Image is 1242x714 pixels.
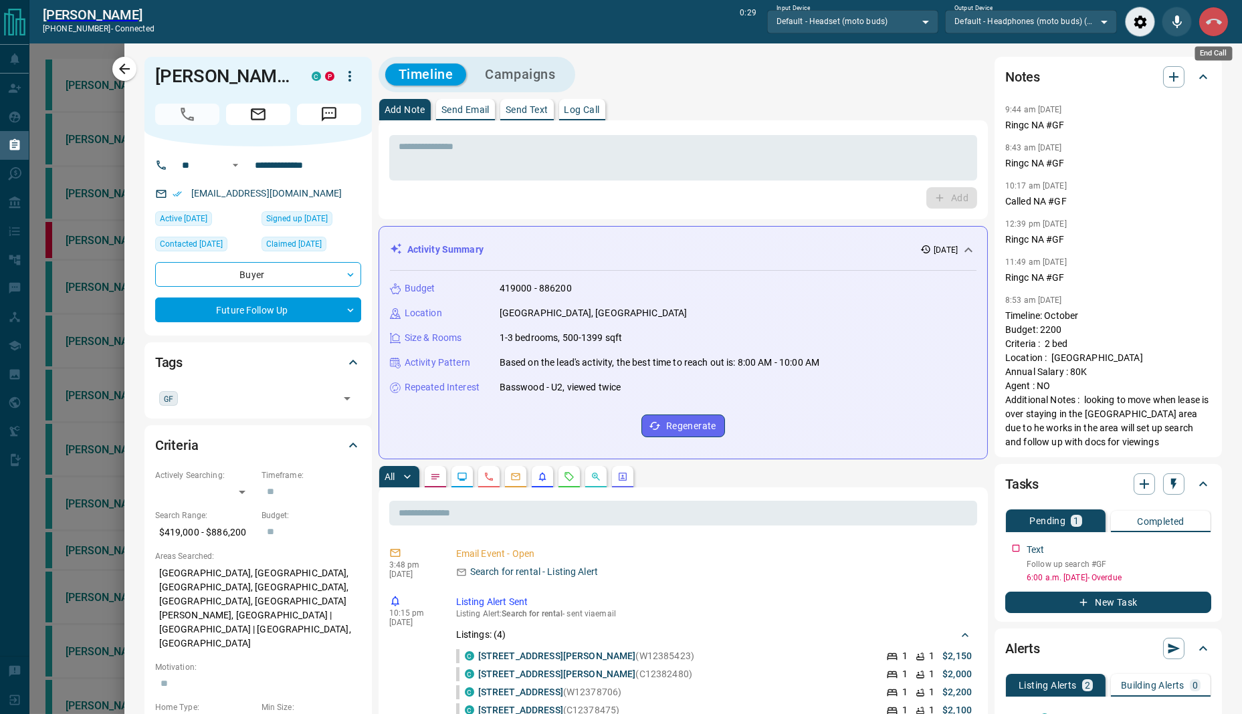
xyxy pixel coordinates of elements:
p: Timeframe: [262,469,361,481]
p: (W12378706) [478,685,622,699]
p: Ringc NA #GF [1005,271,1211,285]
p: 1 [1073,516,1079,525]
p: Email Event - Open [456,547,972,561]
span: GF [164,392,173,405]
div: Default - Headphones (moto buds) (Bluetooth) [945,10,1117,33]
p: Building Alerts [1121,681,1184,690]
p: Min Size: [262,701,361,713]
button: Open [227,157,243,173]
svg: Requests [564,471,575,482]
span: Active [DATE] [160,212,207,225]
p: Ringc NA #GF [1005,156,1211,170]
p: 10:17 am [DATE] [1005,181,1067,191]
div: Listings: (4) [456,622,972,647]
div: Default - Headset (moto buds) [767,10,939,33]
p: 2 [1085,681,1090,690]
p: 1-3 bedrooms, 500-1399 sqft [500,331,623,345]
p: (C12382480) [478,667,692,681]
button: New Task [1005,592,1211,613]
p: Ringc NA #GF [1005,118,1211,132]
div: Sat Aug 09 2025 [155,211,255,230]
h2: Notes [1005,66,1040,88]
p: Listing Alert : - sent via email [456,609,972,618]
p: Timeline: October Budget: 2200 Criteria : 2 bed Location : [GEOGRAPHIC_DATA] Annual Salary : 80K ... [1005,309,1211,463]
p: [DATE] [389,618,436,627]
div: Activity Summary[DATE] [390,237,976,262]
a: [STREET_ADDRESS][PERSON_NAME] [478,650,636,661]
p: Actively Searching: [155,469,255,481]
svg: Agent Actions [617,471,628,482]
span: Call [155,104,219,125]
p: Budget: [262,509,361,521]
a: [STREET_ADDRESS][PERSON_NAME] [478,669,636,679]
svg: Lead Browsing Activity [457,471,468,482]
div: Audio Settings [1125,7,1155,37]
p: Repeated Interest [405,380,480,394]
p: 1 [902,649,908,663]
p: 10:15 pm [389,608,436,618]
button: Campaigns [472,64,568,86]
p: (W12385423) [478,649,694,663]
p: Called NA #GF [1005,195,1211,209]
div: condos.ca [465,651,474,661]
div: condos.ca [465,687,474,697]
span: Message [297,104,361,125]
svg: Calls [484,471,494,482]
div: condos.ca [312,72,321,81]
p: 12:39 pm [DATE] [1005,219,1067,229]
p: 11:49 am [DATE] [1005,257,1067,267]
div: Notes [1005,61,1211,93]
span: connected [115,24,154,33]
p: 0:29 [740,7,756,37]
p: Location [405,306,442,320]
div: property.ca [325,72,334,81]
svg: Notes [430,471,441,482]
p: 1 [929,649,934,663]
h2: Tasks [1005,473,1039,495]
div: Sat Aug 09 2025 [262,237,361,255]
a: [STREET_ADDRESS] [478,687,563,697]
p: 1 [929,667,934,681]
label: Input Device [777,4,811,13]
p: Activity Summary [407,243,484,257]
h2: Criteria [155,435,199,456]
p: Text [1027,543,1045,557]
button: Open [338,389,356,408]
p: 0 [1193,681,1198,690]
div: Alerts [1005,632,1211,665]
p: Based on the lead's activity, the best time to reach out is: 8:00 AM - 10:00 AM [500,356,819,370]
div: End Call [1199,7,1229,37]
div: condos.ca [465,669,474,679]
p: 3:48 pm [389,560,436,570]
p: Listing Alert Sent [456,595,972,609]
div: End Call [1195,46,1233,60]
p: $2,150 [942,649,972,663]
div: Tasks [1005,468,1211,500]
svg: Emails [510,471,521,482]
p: Add Note [385,105,425,114]
p: Follow up search #GF [1027,558,1211,570]
svg: Opportunities [591,471,601,482]
div: Buyer [155,262,361,287]
p: [GEOGRAPHIC_DATA], [GEOGRAPHIC_DATA] [500,306,688,320]
p: Ringc NA #GF [1005,233,1211,247]
p: 1 [929,685,934,699]
h2: Alerts [1005,638,1040,659]
span: Signed up [DATE] [266,212,328,225]
p: Completed [1137,517,1184,526]
p: 9:44 am [DATE] [1005,105,1062,114]
p: 419000 - 886200 [500,281,572,295]
span: Claimed [DATE] [266,237,322,251]
p: Activity Pattern [405,356,470,370]
div: Mute [1162,7,1192,37]
p: Home Type: [155,701,255,713]
div: Sat Aug 23 2025 [155,237,255,255]
p: $2,200 [942,685,972,699]
p: 8:53 am [DATE] [1005,295,1062,305]
p: Send Text [506,105,548,114]
span: Search for rental [502,609,562,618]
p: 1 [902,667,908,681]
p: Send Email [441,105,490,114]
p: Log Call [564,105,600,114]
label: Output Device [954,4,993,13]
